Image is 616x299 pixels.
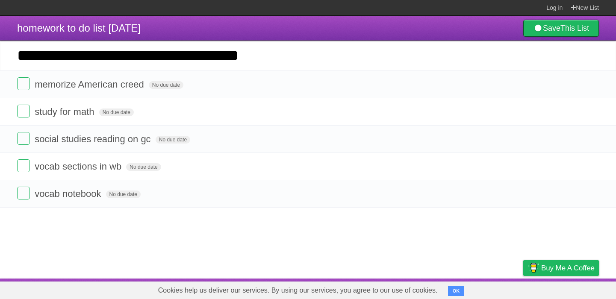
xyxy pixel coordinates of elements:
[150,282,446,299] span: Cookies help us deliver our services. By using our services, you agree to our use of cookies.
[410,281,427,297] a: About
[17,77,30,90] label: Done
[528,261,539,275] img: Buy me a coffee
[149,81,183,89] span: No due date
[35,106,96,117] span: study for math
[17,22,141,34] span: homework to do list [DATE]
[438,281,472,297] a: Developers
[17,132,30,145] label: Done
[512,281,534,297] a: Privacy
[99,108,134,116] span: No due date
[126,163,161,171] span: No due date
[35,79,146,90] span: memorize American creed
[156,136,190,144] span: No due date
[545,281,599,297] a: Suggest a feature
[523,260,599,276] a: Buy me a coffee
[35,161,124,172] span: vocab sections in wb
[448,286,465,296] button: OK
[483,281,502,297] a: Terms
[17,159,30,172] label: Done
[17,187,30,199] label: Done
[35,188,103,199] span: vocab notebook
[106,191,141,198] span: No due date
[35,134,153,144] span: social studies reading on gc
[541,261,595,276] span: Buy me a coffee
[17,105,30,117] label: Done
[523,20,599,37] a: SaveThis List
[560,24,589,32] b: This List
